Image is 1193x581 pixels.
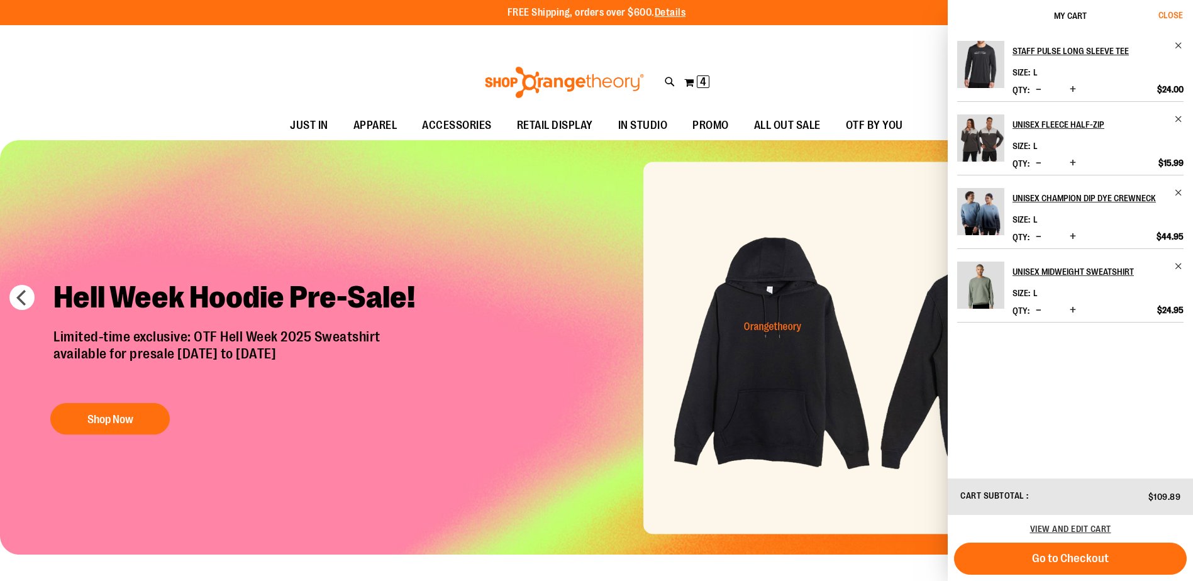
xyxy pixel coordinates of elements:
[692,111,729,140] span: PROMO
[1174,262,1184,271] a: Remove item
[1067,84,1079,96] button: Increase product quantity
[1013,41,1167,61] h2: Staff Pulse Long Sleeve Tee
[1013,288,1030,298] dt: Size
[290,111,328,140] span: JUST IN
[1013,141,1030,151] dt: Size
[1033,157,1045,170] button: Decrease product quantity
[517,111,593,140] span: RETAIL DISPLAY
[957,175,1184,248] li: Product
[957,188,1004,235] img: Unisex Champion Dip Dye Crewneck
[1033,67,1038,77] span: L
[957,188,1004,243] a: Unisex Champion Dip Dye Crewneck
[422,111,492,140] span: ACCESSORIES
[1033,141,1038,151] span: L
[1013,262,1167,282] h2: Unisex Midweight Sweatshirt
[1054,11,1087,21] span: My Cart
[1157,84,1184,95] span: $24.00
[483,67,646,98] img: Shop Orangetheory
[1033,288,1038,298] span: L
[1013,262,1184,282] a: Unisex Midweight Sweatshirt
[1013,158,1029,169] label: Qty
[1158,10,1183,20] span: Close
[954,543,1187,575] button: Go to Checkout
[957,248,1184,323] li: Product
[1157,304,1184,316] span: $24.95
[508,6,686,20] p: FREE Shipping, orders over $600.
[1148,492,1181,502] span: $109.89
[700,75,706,88] span: 4
[1158,157,1184,169] span: $15.99
[1033,304,1045,317] button: Decrease product quantity
[957,101,1184,175] li: Product
[754,111,821,140] span: ALL OUT SALE
[846,111,903,140] span: OTF BY YOU
[1032,551,1109,565] span: Go to Checkout
[1067,231,1079,243] button: Increase product quantity
[1033,84,1045,96] button: Decrease product quantity
[618,111,668,140] span: IN STUDIO
[353,111,397,140] span: APPAREL
[1033,214,1038,224] span: L
[1174,188,1184,197] a: Remove item
[1013,214,1030,224] dt: Size
[1013,41,1184,61] a: Staff Pulse Long Sleeve Tee
[1013,188,1167,208] h2: Unisex Champion Dip Dye Crewneck
[655,7,686,18] a: Details
[1067,157,1079,170] button: Increase product quantity
[957,262,1004,309] img: Unisex Midweight Sweatshirt
[957,41,1004,88] img: Staff Pulse Long Sleeve Tee
[957,41,1184,101] li: Product
[1013,67,1030,77] dt: Size
[1174,41,1184,50] a: Remove item
[44,329,437,390] p: Limited-time exclusive: OTF Hell Week 2025 Sweatshirt available for presale [DATE] to [DATE]
[1013,114,1184,135] a: Unisex Fleece Half-Zip
[957,114,1004,162] img: Unisex Fleece Half-Zip
[50,403,170,434] button: Shop Now
[957,262,1004,317] a: Unisex Midweight Sweatshirt
[1013,85,1029,95] label: Qty
[1013,306,1029,316] label: Qty
[1030,524,1111,534] a: View and edit cart
[44,269,437,329] h2: Hell Week Hoodie Pre-Sale!
[957,114,1004,170] a: Unisex Fleece Half-Zip
[1013,188,1184,208] a: Unisex Champion Dip Dye Crewneck
[44,269,437,441] a: Hell Week Hoodie Pre-Sale! Limited-time exclusive: OTF Hell Week 2025 Sweatshirtavailable for pre...
[960,490,1024,501] span: Cart Subtotal
[1013,114,1167,135] h2: Unisex Fleece Half-Zip
[1174,114,1184,124] a: Remove item
[1013,232,1029,242] label: Qty
[1067,304,1079,317] button: Increase product quantity
[957,41,1004,96] a: Staff Pulse Long Sleeve Tee
[1157,231,1184,242] span: $44.95
[1033,231,1045,243] button: Decrease product quantity
[9,285,35,310] button: prev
